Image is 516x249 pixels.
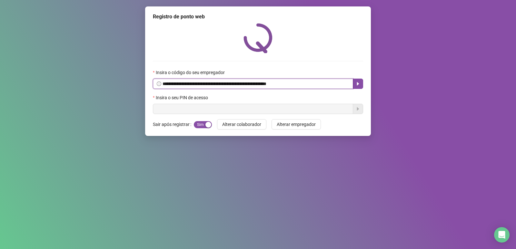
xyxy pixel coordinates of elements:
[494,227,510,243] div: Open Intercom Messenger
[222,121,261,128] span: Alterar colaborador
[277,121,316,128] span: Alterar empregador
[153,13,363,21] div: Registro de ponto web
[157,81,161,86] span: info-circle
[243,23,273,53] img: QRPoint
[153,94,212,101] label: Insira o seu PIN de acesso
[153,69,229,76] label: Insira o código do seu empregador
[153,119,194,129] label: Sair após registrar
[272,119,321,129] button: Alterar empregador
[217,119,266,129] button: Alterar colaborador
[355,81,361,86] span: caret-right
